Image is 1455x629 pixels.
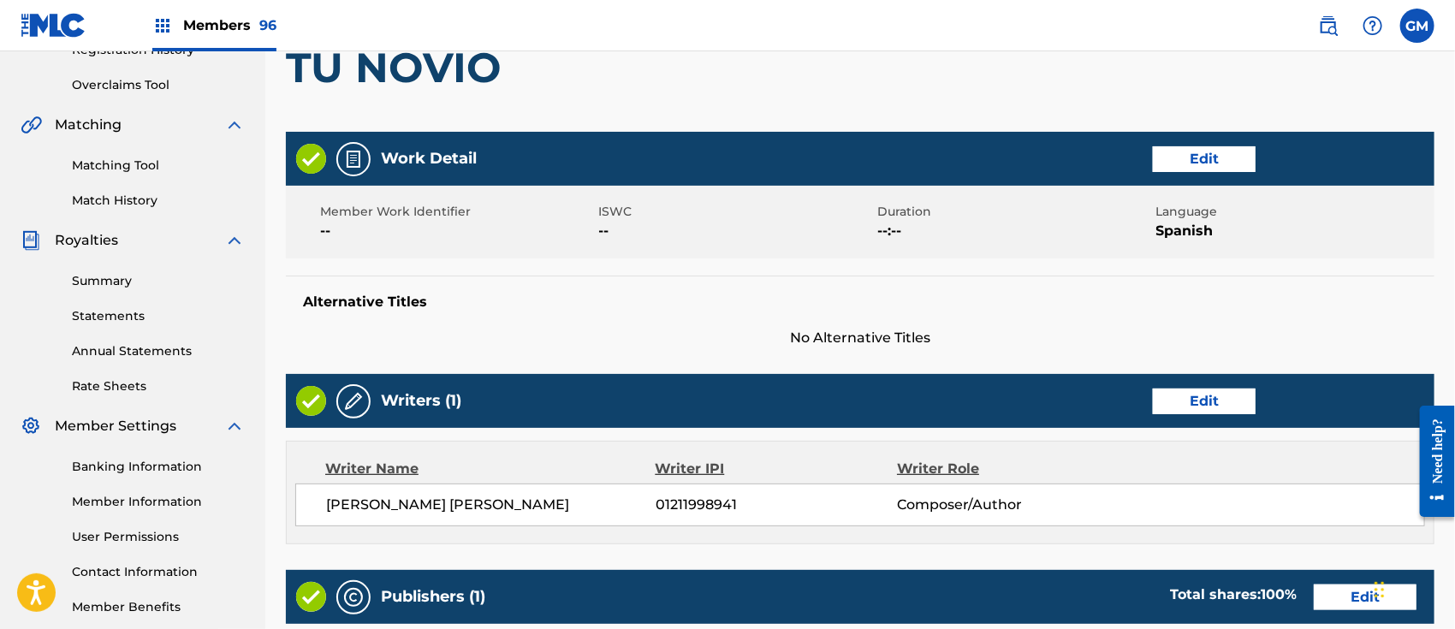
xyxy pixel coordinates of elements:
a: Summary [72,272,245,290]
div: User Menu [1400,9,1434,43]
img: search [1318,15,1339,36]
iframe: Chat Widget [1369,547,1455,629]
span: --:-- [877,221,1152,241]
span: [PERSON_NAME] [PERSON_NAME] [326,495,656,515]
div: Writer Name [325,459,656,479]
div: Writer Role [897,459,1117,479]
a: User Permissions [72,528,245,546]
a: Matching Tool [72,157,245,175]
div: Drag [1375,564,1385,615]
a: Statements [72,307,245,325]
span: No Alternative Titles [286,328,1434,348]
a: Rate Sheets [72,377,245,395]
span: 96 [259,17,276,33]
a: Member Benefits [72,598,245,616]
button: Edit [1153,389,1256,414]
h5: Publishers (1) [381,587,485,607]
img: Valid [296,144,326,174]
img: Writers [343,391,364,412]
span: -- [599,221,874,241]
img: Royalties [21,230,41,251]
iframe: Resource Center [1407,393,1455,531]
span: Spanish [1156,221,1431,241]
a: Banking Information [72,458,245,476]
span: Language [1156,203,1431,221]
img: Valid [296,582,326,612]
a: Public Search [1311,9,1345,43]
span: 01211998941 [656,495,897,515]
img: expand [224,230,245,251]
img: Valid [296,386,326,416]
span: ISWC [599,203,874,221]
a: Match History [72,192,245,210]
button: Edit [1153,146,1256,172]
h5: Alternative Titles [303,294,1417,311]
h5: Writers (1) [381,391,461,411]
h1: TU NOVIO [286,42,1434,93]
div: Help [1356,9,1390,43]
img: Matching [21,115,42,135]
a: Annual Statements [72,342,245,360]
div: Writer IPI [656,459,898,479]
span: Royalties [55,230,118,251]
span: Member Settings [55,416,176,436]
span: Composer/Author [897,495,1117,515]
img: Publishers [343,587,364,608]
a: Overclaims Tool [72,76,245,94]
img: Work Detail [343,149,364,169]
img: Member Settings [21,416,41,436]
img: expand [224,115,245,135]
img: MLC Logo [21,13,86,38]
span: -- [320,221,595,241]
img: help [1363,15,1383,36]
span: Matching [55,115,122,135]
span: Member Work Identifier [320,203,595,221]
h5: Work Detail [381,149,477,169]
button: Edit [1314,584,1416,610]
img: Top Rightsholders [152,15,173,36]
a: Contact Information [72,563,245,581]
a: Member Information [72,493,245,511]
span: Members [183,15,276,35]
div: Total shares: [1170,584,1297,605]
span: Duration [877,203,1152,221]
img: expand [224,416,245,436]
span: 100 % [1261,586,1297,602]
